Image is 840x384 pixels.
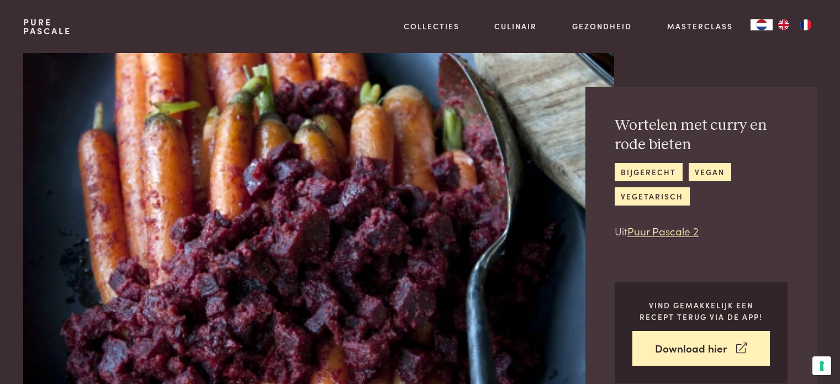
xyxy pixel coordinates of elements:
a: Masterclass [667,20,733,32]
button: Uw voorkeuren voor toestemming voor trackingtechnologieën [812,356,831,375]
a: vegan [689,163,731,181]
a: Download hier [632,331,770,366]
h2: Wortelen met curry en rode bieten [615,116,788,154]
a: Collecties [404,20,459,32]
aside: Language selected: Nederlands [751,19,817,30]
a: Culinair [494,20,537,32]
a: EN [773,19,795,30]
a: NL [751,19,773,30]
p: Uit [615,223,788,239]
div: Language [751,19,773,30]
a: bijgerecht [615,163,683,181]
a: Puur Pascale 2 [627,223,699,238]
a: FR [795,19,817,30]
a: Gezondheid [572,20,632,32]
a: vegetarisch [615,187,690,206]
p: Vind gemakkelijk een recept terug via de app! [632,299,770,322]
ul: Language list [773,19,817,30]
a: PurePascale [23,18,71,35]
